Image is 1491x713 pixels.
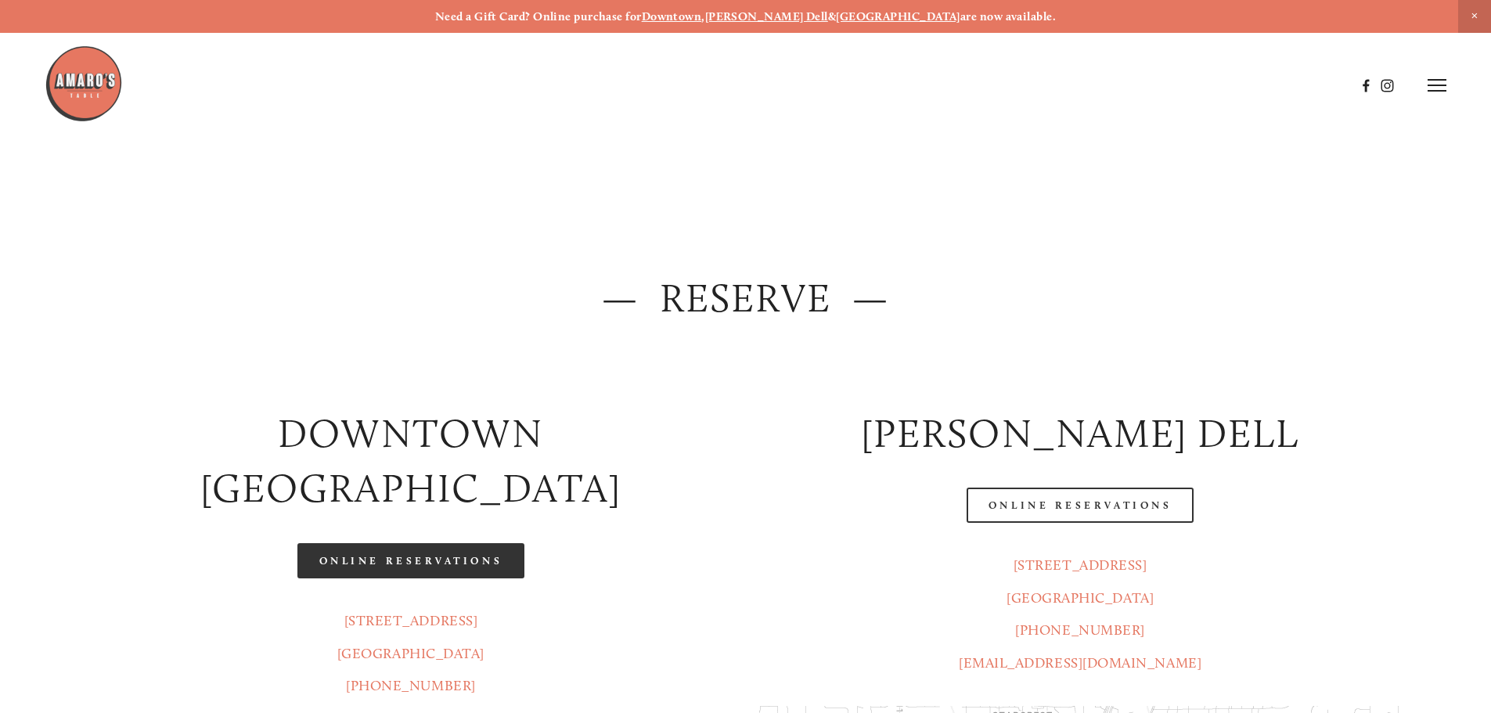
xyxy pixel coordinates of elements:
a: [GEOGRAPHIC_DATA] [1007,589,1154,607]
strong: Need a Gift Card? Online purchase for [435,9,642,23]
h2: [PERSON_NAME] DELL [759,406,1402,462]
a: Online Reservations [967,488,1194,523]
a: Downtown [642,9,702,23]
a: Online Reservations [297,543,524,578]
a: [GEOGRAPHIC_DATA] [337,645,484,662]
a: [STREET_ADDRESS] [1014,556,1147,574]
h2: — Reserve — [89,271,1401,326]
strong: , [701,9,704,23]
a: [PHONE_NUMBER] [1015,621,1145,639]
a: [PHONE_NUMBER] [346,677,476,694]
a: [EMAIL_ADDRESS][DOMAIN_NAME] [959,654,1201,672]
strong: & [828,9,836,23]
h2: Downtown [GEOGRAPHIC_DATA] [89,406,732,517]
img: Amaro's Table [45,45,123,123]
a: [GEOGRAPHIC_DATA] [836,9,960,23]
a: [STREET_ADDRESS] [344,612,478,629]
a: [PERSON_NAME] Dell [705,9,828,23]
strong: are now available. [960,9,1056,23]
